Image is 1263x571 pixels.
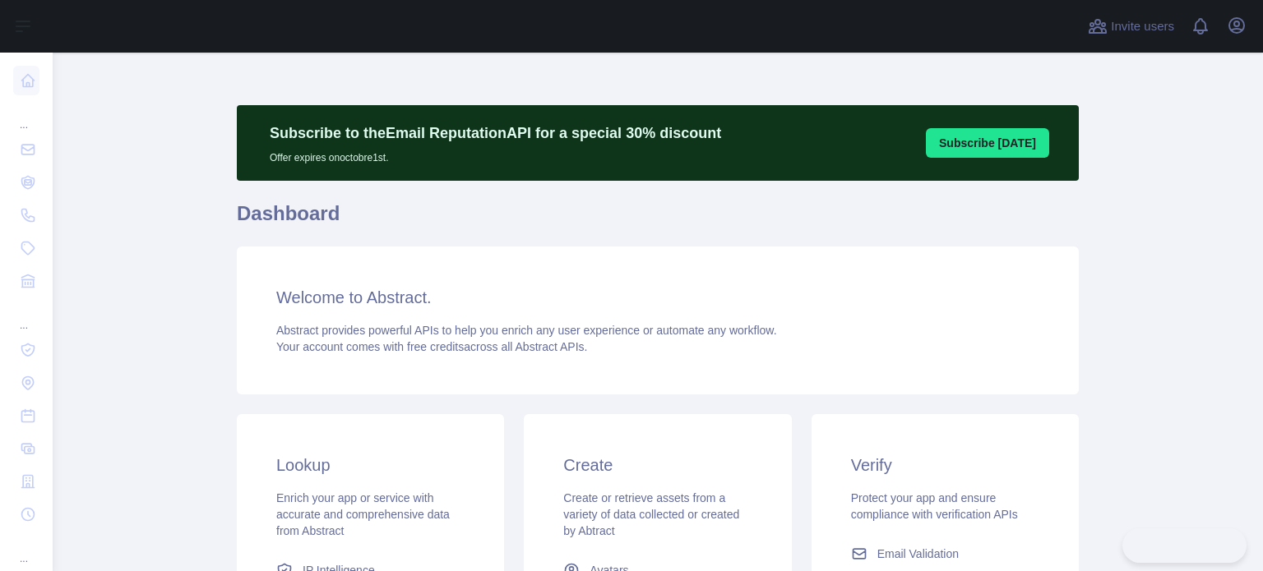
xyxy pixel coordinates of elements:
p: Offer expires on octobre 1st. [270,145,721,164]
h3: Welcome to Abstract. [276,286,1039,309]
span: Your account comes with across all Abstract APIs. [276,340,587,353]
h3: Verify [851,454,1039,477]
h3: Create [563,454,752,477]
span: Protect your app and ensure compliance with verification APIs [851,491,1018,521]
span: Email Validation [877,546,959,562]
p: Subscribe to the Email Reputation API for a special 30 % discount [270,122,721,145]
span: Enrich your app or service with accurate and comprehensive data from Abstract [276,491,450,537]
h3: Lookup [276,454,465,477]
a: Email Validation [844,539,1046,569]
span: Create or retrieve assets from a variety of data collected or created by Abtract [563,491,739,537]
div: ... [13,99,39,131]
span: Abstract provides powerful APIs to help you enrich any user experience or automate any workflow. [276,324,777,337]
button: Invite users [1085,13,1177,39]
span: Invite users [1111,17,1174,36]
button: Subscribe [DATE] [926,128,1049,158]
iframe: Toggle Customer Support [1122,528,1247,563]
div: ... [13,299,39,332]
span: free credits [407,340,464,353]
div: ... [13,532,39,565]
h1: Dashboard [237,200,1079,240]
